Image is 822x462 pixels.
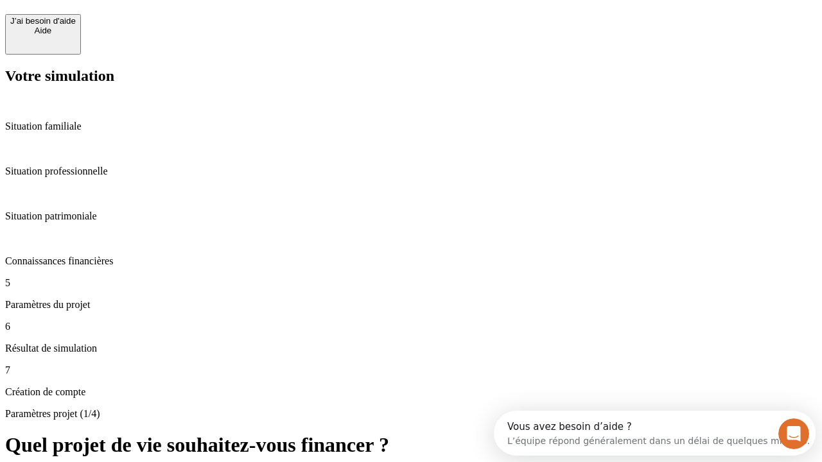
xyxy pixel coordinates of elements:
[5,67,817,85] h2: Votre simulation
[5,121,817,132] p: Situation familiale
[494,411,816,456] iframe: Intercom live chat discovery launcher
[5,5,354,40] div: Ouvrir le Messenger Intercom
[778,418,809,449] iframe: Intercom live chat
[5,321,817,332] p: 6
[10,16,76,26] div: J’ai besoin d'aide
[10,26,76,35] div: Aide
[5,299,817,311] p: Paramètres du projet
[5,166,817,177] p: Situation professionnelle
[5,408,817,420] p: Paramètres projet (1/4)
[5,210,817,222] p: Situation patrimoniale
[5,433,817,457] h1: Quel projet de vie souhaitez-vous financer ?
[5,343,817,354] p: Résultat de simulation
[5,14,81,55] button: J’ai besoin d'aideAide
[5,255,817,267] p: Connaissances financières
[5,364,817,376] p: 7
[5,386,817,398] p: Création de compte
[13,11,316,21] div: Vous avez besoin d’aide ?
[5,277,817,289] p: 5
[13,21,316,35] div: L’équipe répond généralement dans un délai de quelques minutes.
